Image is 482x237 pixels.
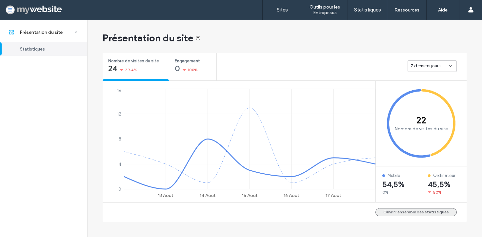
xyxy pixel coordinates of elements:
text: 17 Août [326,193,341,198]
span: Statistiques [20,47,45,52]
tspan: Nombre de visites du site [394,126,448,132]
span: 29.4% [125,67,137,73]
span: 7 derniers jours [411,63,440,69]
label: Sites [277,7,288,13]
span: Ordinateur [433,172,455,179]
tspan: 8 [119,136,121,142]
span: 100% [188,67,198,73]
label: Aide [438,7,448,13]
tspan: 4 [118,161,121,167]
tspan: 22 [416,115,426,126]
span: Aide [15,5,28,11]
label: Outils pour les Entreprises [302,4,348,15]
text: 14 Août [200,193,216,198]
tspan: 16 [117,88,121,93]
span: 45,5% [428,180,451,189]
span: Présentation du site [103,32,201,45]
span: 0 [175,65,180,72]
span: Nombre de visites du site [108,58,159,64]
tspan: 0 [118,186,121,192]
span: 0% [382,189,388,196]
span: 54,5% [382,180,405,189]
label: Ressources [394,7,419,13]
label: Statistiques [354,7,381,13]
text: 15 Août [242,193,258,198]
text: 13 Août [158,193,173,198]
span: Mobile [388,172,400,179]
text: 16 Août [284,193,299,198]
span: 24 [108,65,117,72]
button: Ouvrir l'ensemble des statistiques [375,208,457,216]
span: 50% [433,189,442,196]
span: Engagement [175,58,207,64]
tspan: 12 [117,111,121,117]
span: Présentation du site [20,30,63,35]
